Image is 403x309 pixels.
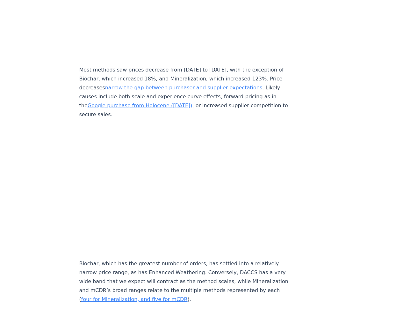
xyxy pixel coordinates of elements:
[88,102,192,109] a: Google purchase from Holocene ([DATE])
[105,85,263,91] a: narrow the gap between purchaser and supplier expectations
[79,125,290,253] iframe: Table
[79,259,290,304] p: Biochar, which has the greatest number of orders, has settled into a relatively narrow price rang...
[79,65,290,119] p: Most methods saw prices decrease from [DATE] to [DATE], with the exception of Biochar, which incr...
[81,296,188,302] a: four for Mineralization, and five for mCDR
